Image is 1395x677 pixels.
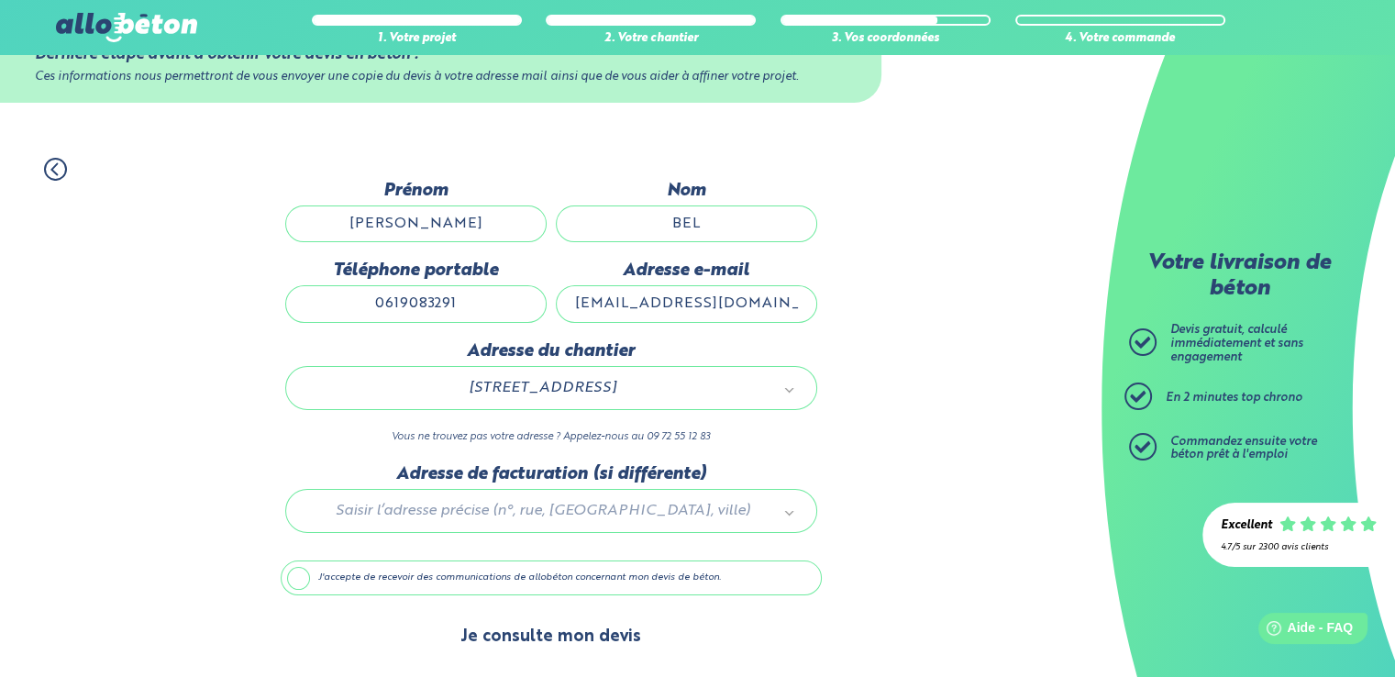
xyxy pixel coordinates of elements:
[546,32,756,46] div: 2. Votre chantier
[285,341,817,361] label: Adresse du chantier
[35,71,846,84] div: Ces informations nous permettront de vous envoyer une copie du devis à votre adresse mail ainsi q...
[556,181,817,201] label: Nom
[56,13,197,42] img: allobéton
[285,181,547,201] label: Prénom
[285,428,817,446] p: Vous ne trouvez pas votre adresse ? Appelez-nous au 09 72 55 12 83
[281,560,822,595] label: J'accepte de recevoir des communications de allobéton concernant mon devis de béton.
[556,205,817,242] input: Quel est votre nom de famille ?
[1232,605,1375,657] iframe: Help widget launcher
[312,32,522,46] div: 1. Votre projet
[285,205,547,242] input: Quel est votre prénom ?
[442,614,659,660] button: Je consulte mon devis
[556,285,817,322] input: ex : contact@allobeton.fr
[304,376,798,400] a: [STREET_ADDRESS]
[1015,32,1225,46] div: 4. Votre commande
[312,376,774,400] span: [STREET_ADDRESS]
[556,261,817,281] label: Adresse e-mail
[285,261,547,281] label: Téléphone portable
[285,285,547,322] input: ex : 0642930817
[781,32,991,46] div: 3. Vos coordonnées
